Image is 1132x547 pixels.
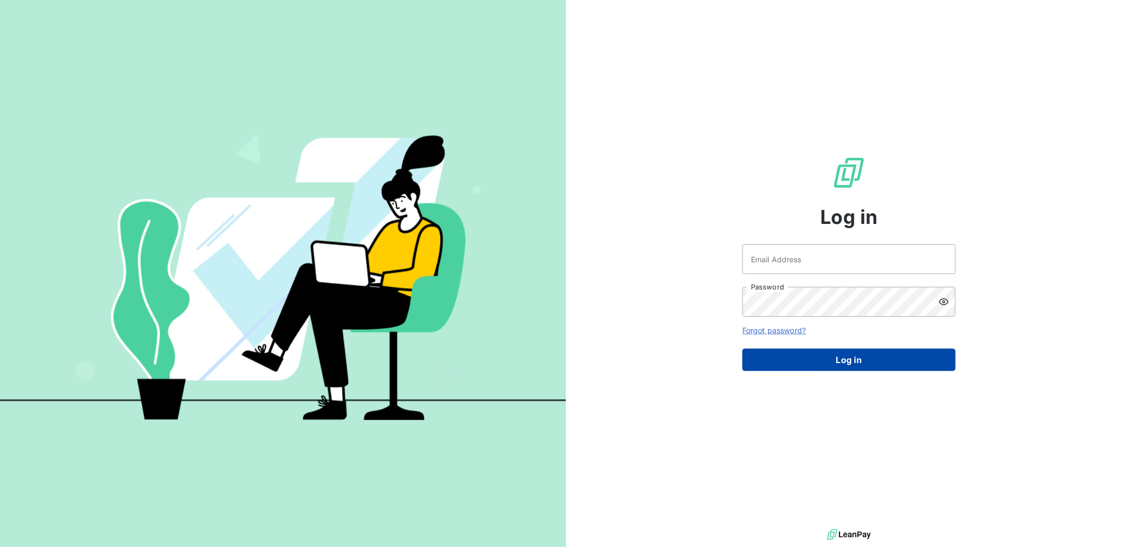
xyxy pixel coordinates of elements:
[742,244,956,274] input: placeholder
[742,349,956,371] button: Log in
[821,203,878,231] span: Log in
[742,326,806,335] a: Forgot password?
[832,156,866,190] img: LeanPay Logo
[827,527,871,543] img: logo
